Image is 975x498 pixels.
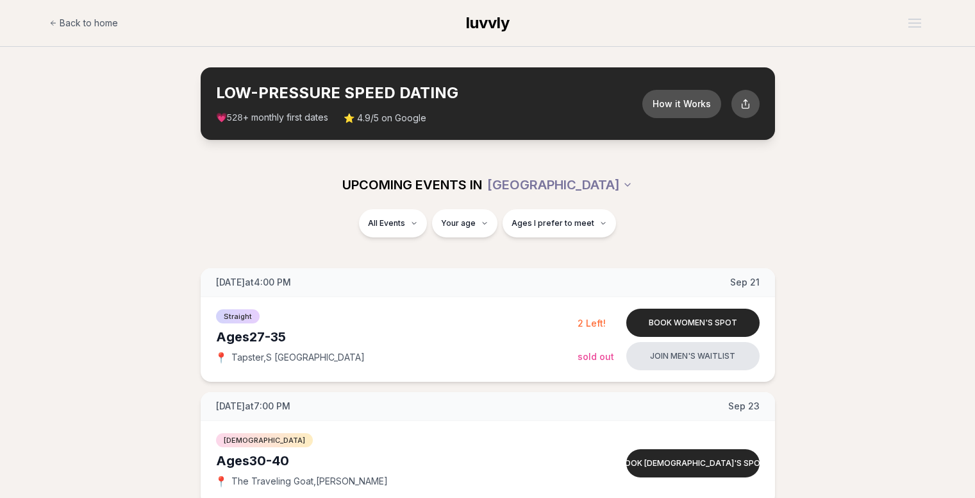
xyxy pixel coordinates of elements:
button: Join men's waitlist [626,342,760,370]
span: Sep 21 [730,276,760,289]
span: Ages I prefer to meet [512,218,594,228]
span: Sep 23 [728,400,760,413]
button: [GEOGRAPHIC_DATA] [487,171,633,199]
span: 📍 [216,476,226,486]
button: Book women's spot [626,309,760,337]
span: Straight [216,309,260,323]
div: Ages 27-35 [216,328,578,346]
span: 528 [227,113,243,123]
button: Ages I prefer to meet [503,209,616,237]
button: Open menu [903,13,926,33]
span: Sold Out [578,351,614,362]
span: 📍 [216,352,226,363]
span: Your age [441,218,476,228]
span: All Events [368,218,405,228]
button: Your age [432,209,497,237]
span: Tapster , S [GEOGRAPHIC_DATA] [231,351,365,364]
span: UPCOMING EVENTS IN [342,176,482,194]
a: Back to home [49,10,118,36]
a: luvvly [466,13,510,33]
span: 💗 + monthly first dates [216,111,328,125]
span: [DATE] at 4:00 PM [216,276,291,289]
span: Back to home [60,17,118,30]
h2: LOW-PRESSURE SPEED DATING [216,83,642,103]
button: How it Works [642,90,721,118]
span: ⭐ 4.9/5 on Google [344,112,426,125]
span: [DEMOGRAPHIC_DATA] [216,433,313,447]
span: 2 Left! [578,318,606,329]
span: The Traveling Goat , [PERSON_NAME] [231,475,388,488]
span: luvvly [466,13,510,32]
button: Book [DEMOGRAPHIC_DATA]'s spot [626,449,760,477]
button: All Events [359,209,427,237]
span: [DATE] at 7:00 PM [216,400,290,413]
div: Ages 30-40 [216,452,578,470]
